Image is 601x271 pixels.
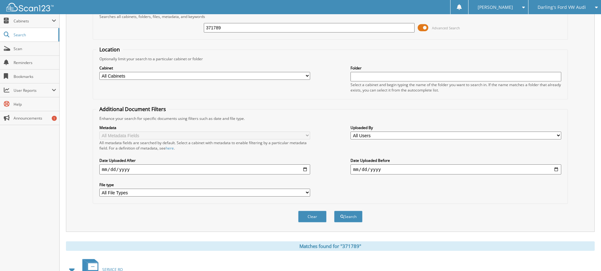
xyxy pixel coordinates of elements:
div: Searches all cabinets, folders, files, metadata, and keywords [96,14,564,19]
span: Reminders [14,60,56,65]
span: Advanced Search [432,26,460,30]
label: File type [99,182,310,187]
span: Announcements [14,115,56,121]
div: Enhance your search for specific documents using filters such as date and file type. [96,116,564,121]
span: Bookmarks [14,74,56,79]
legend: Additional Document Filters [96,106,169,113]
label: Uploaded By [351,125,561,130]
img: scan123-logo-white.svg [6,3,54,11]
div: Select a cabinet and begin typing the name of the folder you want to search in. If the name match... [351,82,561,93]
iframe: Chat Widget [569,241,601,271]
label: Date Uploaded Before [351,158,561,163]
span: Help [14,102,56,107]
label: Metadata [99,125,310,130]
span: User Reports [14,88,52,93]
span: Scan [14,46,56,51]
span: [PERSON_NAME] [478,5,513,9]
div: All metadata fields are searched by default. Select a cabinet with metadata to enable filtering b... [99,140,310,151]
input: end [351,164,561,174]
label: Cabinet [99,65,310,71]
button: Clear [298,211,327,222]
legend: Location [96,46,123,53]
span: Search [14,32,55,38]
label: Date Uploaded After [99,158,310,163]
div: Optionally limit your search to a particular cabinet or folder [96,56,564,62]
span: Cabinets [14,18,52,24]
span: Darling's Ford VW Audi [538,5,586,9]
div: 1 [52,116,57,121]
label: Folder [351,65,561,71]
input: start [99,164,310,174]
div: Matches found for "371789" [66,241,595,251]
button: Search [334,211,362,222]
a: here [166,145,174,151]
